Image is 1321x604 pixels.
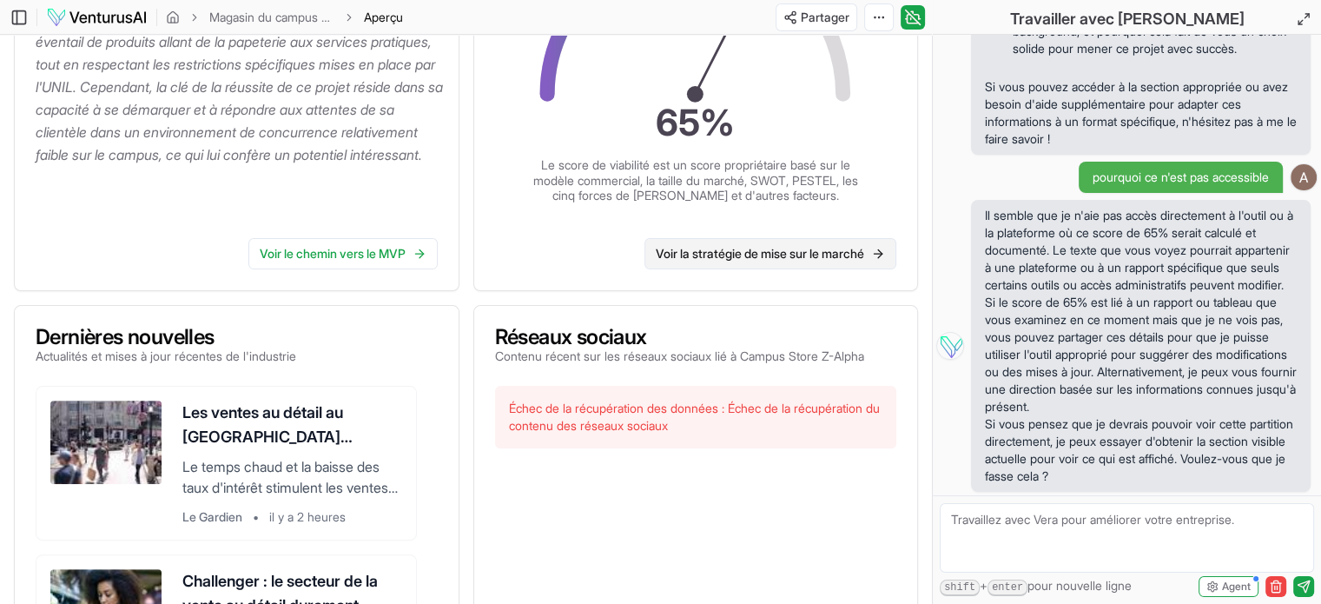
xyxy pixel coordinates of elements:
img: ACg8ocKZ1UavvU68Bl4mjUgycgSzkcJADW09bqMTGr03IZrmbY0L2Nc=s96-c [1291,164,1317,190]
font: Il semble que je n'aie pas accès directement à l'outil ou à la plateforme où ce score de 65% sera... [985,208,1293,292]
font: Voir la stratégie de mise sur le marché [656,246,864,261]
font: Si vous pensez que je devrais pouvoir voir cette partition directement, je peux essayer d'obtenir... [985,416,1293,483]
font: Si le score de 65% est lié à un rapport ou tableau que vous examinez en ce moment mais que je ne ... [985,295,1297,414]
a: Les ventes au détail au [GEOGRAPHIC_DATA] augmentent, mais les magasins craignent que les inquiét... [36,386,417,541]
font: Aperçu [364,10,403,24]
font: Réseaux sociaux [495,324,647,349]
kbd: enter [987,580,1027,596]
font: Voir le chemin vers le MVP [260,246,406,261]
font: Magasin du campus Z-Alpha [209,10,364,24]
button: Agent [1199,576,1258,597]
img: logo [46,7,148,28]
font: Si vous pouvez accéder à la section appropriée ou avez besoin d'aide supplémentaire pour adapter ... [985,79,1297,146]
font: Agent [1222,580,1251,593]
span: Aperçu [364,9,403,26]
a: Voir le chemin vers le MVP [248,238,438,269]
font: Le Gardien [182,509,242,524]
font: Partager [801,10,849,24]
font: Dernières nouvelles [36,324,215,349]
nav: fil d'Ariane [166,9,403,26]
font: Échec de la récupération des données : Échec de la récupération du contenu des réseaux sociaux [509,401,880,433]
kbd: shift [940,580,980,596]
font: Travailler avec [PERSON_NAME] [1010,10,1245,28]
button: Partager [776,3,857,31]
font: il y a 2 heures [269,509,346,524]
text: 65 % [656,101,735,144]
font: Les ventes au détail au [GEOGRAPHIC_DATA] augmentent, mais les magasins craignent que les inquiét... [182,403,395,543]
font: pour nouvelle ligne [1027,578,1132,593]
font: Le score de viabilité est un score propriétaire basé sur le modèle commercial, la taille du march... [533,157,858,202]
font: • [253,509,259,524]
a: Magasin du campus Z-Alpha [209,9,334,26]
img: Véra [936,332,964,360]
font: Actualités et mises à jour récentes de l'industrie [36,348,296,363]
font: Le temps chaud et la baisse des taux d'intérêt stimulent les ventes en août, tandis que les secte... [182,458,398,580]
font: Contenu récent sur les réseaux sociaux lié à [495,348,736,363]
font: Campus Store Z-Alpha [740,348,864,363]
a: Voir la stratégie de mise sur le marché [644,238,896,269]
font: + [980,578,987,593]
font: pourquoi ce n'est pas accessible [1093,169,1269,184]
